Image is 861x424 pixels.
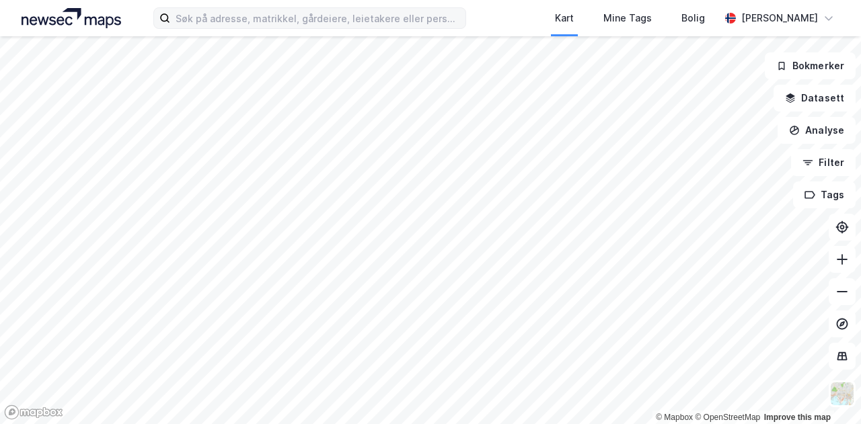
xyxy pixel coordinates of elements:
[794,359,861,424] div: Kontrollprogram for chat
[22,8,121,28] img: logo.a4113a55bc3d86da70a041830d287a7e.svg
[170,8,465,28] input: Søk på adresse, matrikkel, gårdeiere, leietakere eller personer
[555,10,574,26] div: Kart
[681,10,705,26] div: Bolig
[741,10,818,26] div: [PERSON_NAME]
[603,10,652,26] div: Mine Tags
[794,359,861,424] iframe: Chat Widget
